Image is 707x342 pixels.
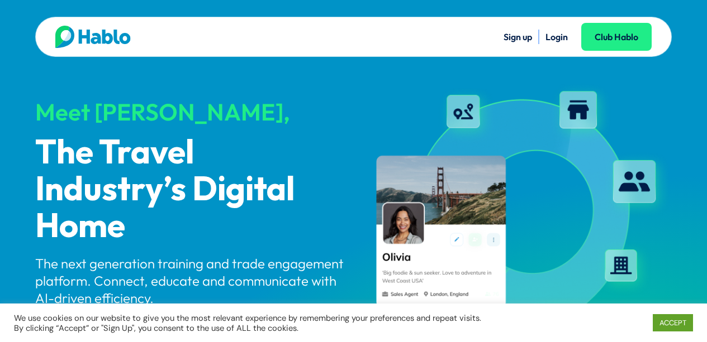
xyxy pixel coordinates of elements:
img: Hablo logo main 2 [55,26,131,48]
a: Sign up [504,31,532,42]
a: ACCEPT [653,314,693,331]
div: We use cookies on our website to give you the most relevant experience by remembering your prefer... [14,313,490,333]
p: The next generation training and trade engagement platform. Connect, educate and communicate with... [35,255,344,307]
p: The Travel Industry’s Digital Home [35,135,344,245]
a: Login [545,31,568,42]
div: Meet [PERSON_NAME], [35,99,344,125]
a: Club Hablo [581,23,652,51]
